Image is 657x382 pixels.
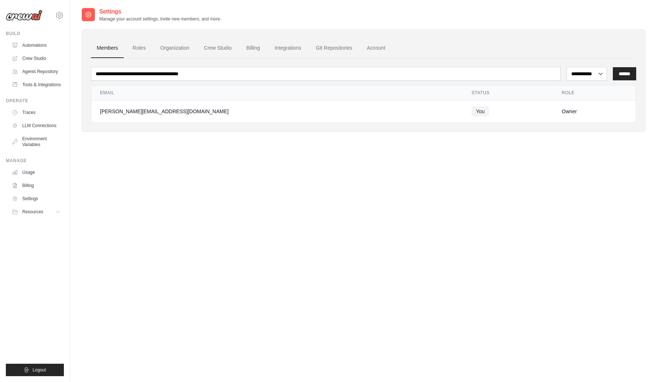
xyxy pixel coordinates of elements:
[9,53,64,64] a: Crew Studio
[562,108,627,115] div: Owner
[553,85,636,100] th: Role
[91,38,124,58] a: Members
[99,16,221,22] p: Manage your account settings, invite new members, and more.
[9,206,64,218] button: Resources
[91,85,463,100] th: Email
[361,38,391,58] a: Account
[22,209,43,215] span: Resources
[6,10,42,21] img: Logo
[9,79,64,91] a: Tools & Integrations
[310,38,358,58] a: Git Repositories
[154,38,195,58] a: Organization
[6,364,64,376] button: Logout
[6,158,64,164] div: Manage
[472,106,489,116] span: You
[99,7,221,16] h2: Settings
[127,38,151,58] a: Roles
[463,85,553,100] th: Status
[198,38,238,58] a: Crew Studio
[9,120,64,131] a: LLM Connections
[9,180,64,191] a: Billing
[9,39,64,51] a: Automations
[9,167,64,178] a: Usage
[100,108,454,115] div: [PERSON_NAME][EMAIL_ADDRESS][DOMAIN_NAME]
[6,31,64,37] div: Build
[241,38,266,58] a: Billing
[6,98,64,104] div: Operate
[9,66,64,77] a: Agents Repository
[9,193,64,205] a: Settings
[269,38,307,58] a: Integrations
[9,107,64,118] a: Traces
[32,367,46,373] span: Logout
[9,133,64,150] a: Environment Variables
